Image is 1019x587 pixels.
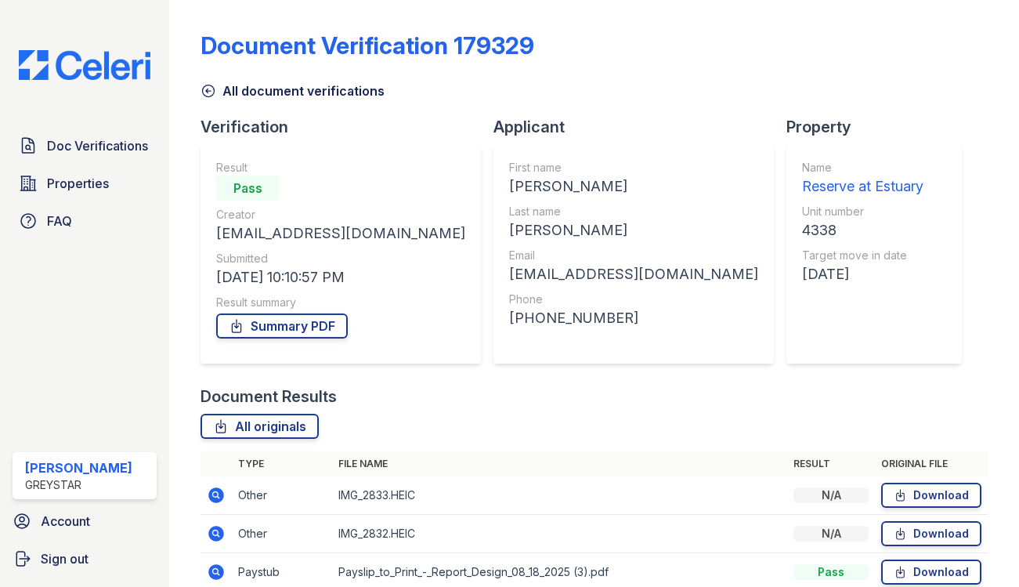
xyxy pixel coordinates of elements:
div: Applicant [493,116,786,138]
div: N/A [793,526,869,542]
div: Pass [216,176,279,201]
div: [PERSON_NAME] [509,219,758,241]
div: [PERSON_NAME] [25,458,132,477]
div: Unit number [802,204,923,219]
th: Type [232,451,332,476]
td: IMG_2833.HEIC [332,476,787,515]
a: Download [881,483,981,508]
div: Property [786,116,974,138]
a: Download [881,521,981,546]
div: [PERSON_NAME] [509,176,758,197]
th: File name [332,451,787,476]
td: Other [232,476,332,515]
div: Result [216,160,465,176]
div: Verification [201,116,493,138]
div: Submitted [216,251,465,266]
th: Original file [875,451,988,476]
div: [EMAIL_ADDRESS][DOMAIN_NAME] [509,263,758,285]
th: Result [787,451,875,476]
a: FAQ [13,205,157,237]
div: Reserve at Estuary [802,176,923,197]
a: Account [6,505,163,537]
div: N/A [793,487,869,503]
div: [EMAIL_ADDRESS][DOMAIN_NAME] [216,223,465,245]
span: Doc Verifications [47,136,148,155]
div: Target move in date [802,248,923,263]
div: [DATE] [802,263,923,285]
div: Creator [216,207,465,223]
div: Pass [793,564,869,580]
img: CE_Logo_Blue-a8612792a0a2168367f1c8372b55b34899dd931a85d93a1a3d3e32e68fde9ad4.png [6,50,163,80]
a: Sign out [6,543,163,574]
div: Name [802,160,923,176]
td: IMG_2832.HEIC [332,515,787,553]
a: All document verifications [201,82,385,100]
a: Summary PDF [216,313,348,339]
div: [PHONE_NUMBER] [509,307,758,329]
div: [DATE] 10:10:57 PM [216,266,465,288]
div: 4338 [802,219,923,241]
div: Document Verification 179329 [201,31,534,60]
div: Phone [509,292,758,307]
a: Name Reserve at Estuary [802,160,923,197]
div: Result summary [216,295,465,310]
span: FAQ [47,212,72,230]
td: Other [232,515,332,553]
div: First name [509,160,758,176]
span: Sign out [41,549,89,568]
div: Document Results [201,386,337,408]
a: Download [881,560,981,585]
a: Doc Verifications [13,130,157,161]
div: Greystar [25,477,132,493]
span: Properties [47,174,109,193]
div: Email [509,248,758,263]
a: All originals [201,414,319,439]
div: Last name [509,204,758,219]
a: Properties [13,168,157,199]
span: Account [41,512,90,531]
